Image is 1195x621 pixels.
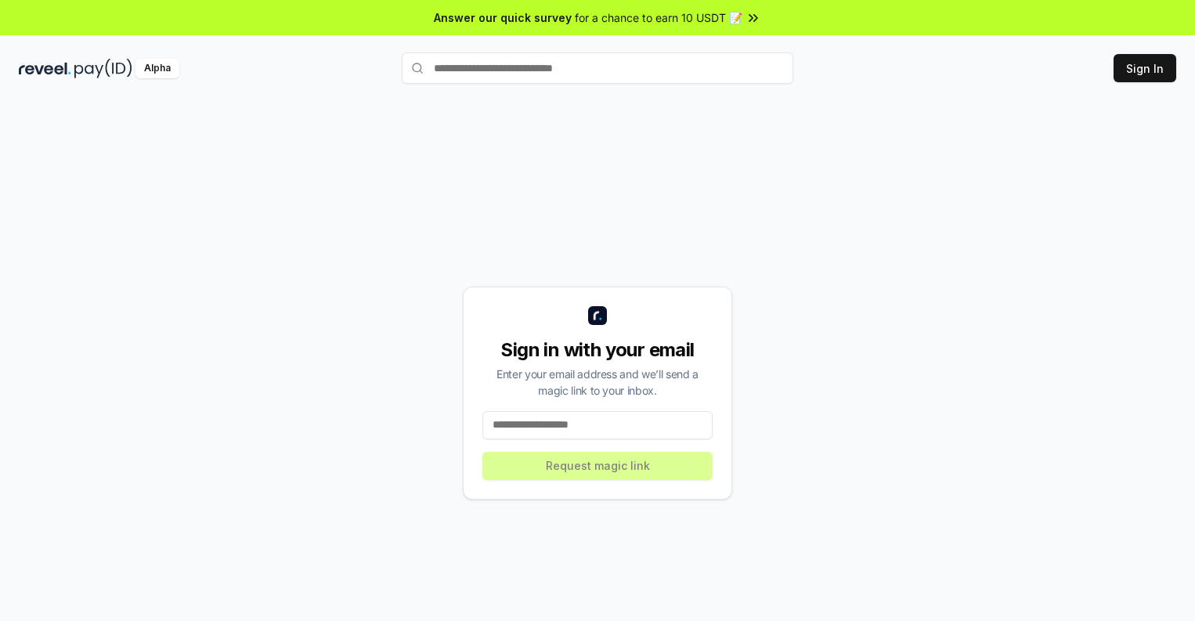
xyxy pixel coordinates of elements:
[19,59,71,78] img: reveel_dark
[74,59,132,78] img: pay_id
[482,366,713,399] div: Enter your email address and we’ll send a magic link to your inbox.
[434,9,572,26] span: Answer our quick survey
[1114,54,1176,82] button: Sign In
[575,9,742,26] span: for a chance to earn 10 USDT 📝
[482,338,713,363] div: Sign in with your email
[588,306,607,325] img: logo_small
[135,59,179,78] div: Alpha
